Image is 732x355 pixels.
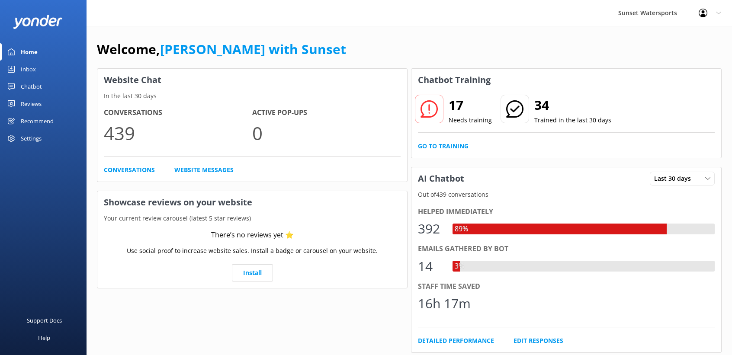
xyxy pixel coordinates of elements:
[411,69,497,91] h3: Chatbot Training
[453,261,466,272] div: 3%
[449,115,492,125] p: Needs training
[13,15,63,29] img: yonder-white-logo.png
[97,39,346,60] h1: Welcome,
[449,95,492,115] h2: 17
[418,206,715,217] div: Helped immediately
[252,107,401,118] h4: Active Pop-ups
[21,43,38,61] div: Home
[38,329,50,346] div: Help
[252,118,401,147] p: 0
[453,224,470,235] div: 89%
[104,107,252,118] h4: Conversations
[514,336,563,345] a: Edit Responses
[418,256,444,277] div: 14
[27,312,62,329] div: Support Docs
[21,130,42,147] div: Settings
[21,95,42,112] div: Reviews
[174,165,234,175] a: Website Messages
[411,190,721,199] p: Out of 439 conversations
[534,95,611,115] h2: 34
[232,264,273,281] a: Install
[21,78,42,95] div: Chatbot
[418,141,469,151] a: Go to Training
[418,243,715,255] div: Emails gathered by bot
[104,165,155,175] a: Conversations
[411,167,471,190] h3: AI Chatbot
[534,115,611,125] p: Trained in the last 30 days
[654,174,696,183] span: Last 30 days
[21,61,36,78] div: Inbox
[127,246,378,256] p: Use social proof to increase website sales. Install a badge or carousel on your website.
[418,336,494,345] a: Detailed Performance
[97,91,407,101] p: In the last 30 days
[21,112,54,130] div: Recommend
[104,118,252,147] p: 439
[97,69,407,91] h3: Website Chat
[418,293,471,314] div: 16h 17m
[97,191,407,214] h3: Showcase reviews on your website
[418,281,715,292] div: Staff time saved
[97,214,407,223] p: Your current review carousel (latest 5 star reviews)
[160,40,346,58] a: [PERSON_NAME] with Sunset
[418,218,444,239] div: 392
[211,230,294,241] div: There’s no reviews yet ⭐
